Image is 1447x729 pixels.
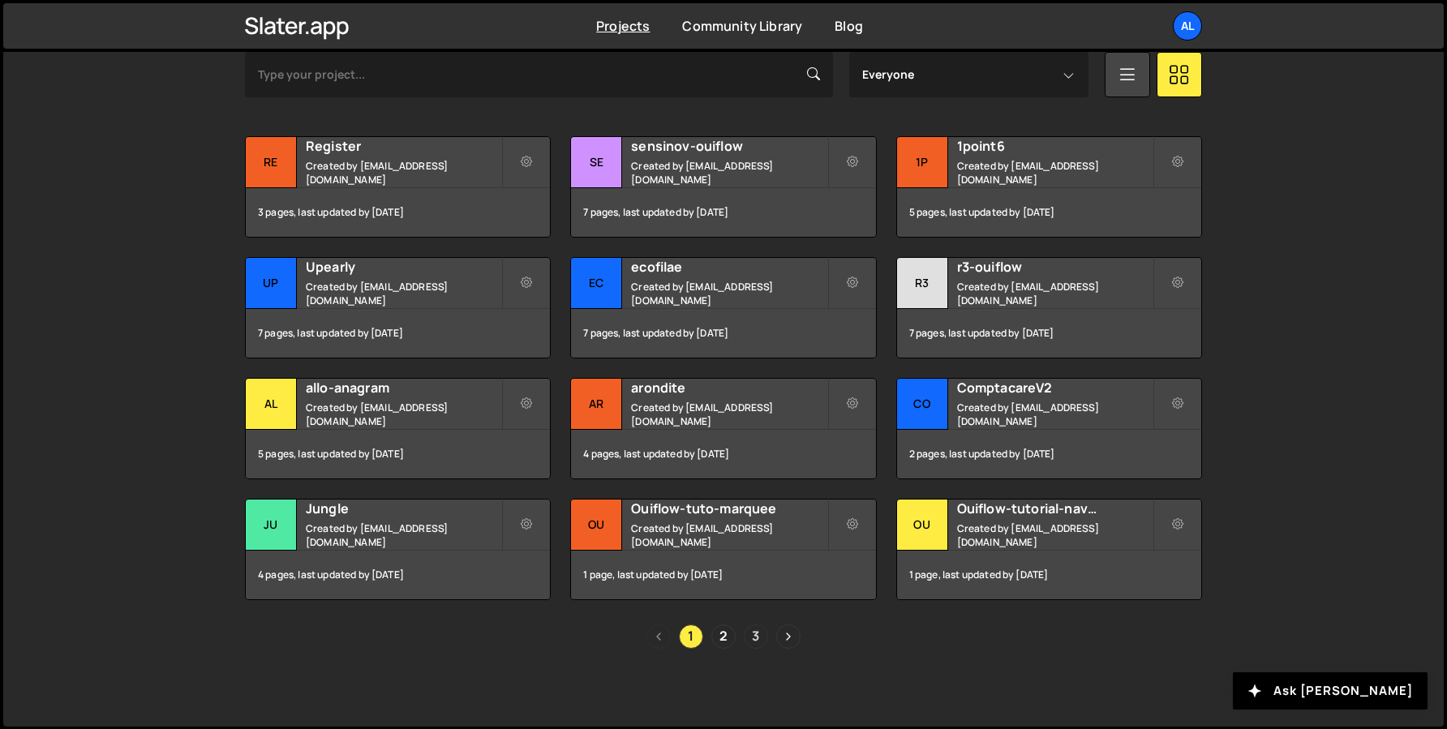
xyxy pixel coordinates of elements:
[897,258,948,309] div: r3
[957,258,1153,276] h2: r3-ouiflow
[897,188,1201,237] div: 5 pages, last updated by [DATE]
[245,624,1202,649] div: Pagination
[306,379,501,397] h2: allo-anagram
[246,258,297,309] div: Up
[957,379,1153,397] h2: ComptacareV2
[631,280,827,307] small: Created by [EMAIL_ADDRESS][DOMAIN_NAME]
[596,17,650,35] a: Projects
[631,258,827,276] h2: ecofilae
[570,378,876,479] a: ar arondite Created by [EMAIL_ADDRESS][DOMAIN_NAME] 4 pages, last updated by [DATE]
[682,17,802,35] a: Community Library
[896,378,1202,479] a: Co ComptacareV2 Created by [EMAIL_ADDRESS][DOMAIN_NAME] 2 pages, last updated by [DATE]
[246,430,550,478] div: 5 pages, last updated by [DATE]
[571,551,875,599] div: 1 page, last updated by [DATE]
[1173,11,1202,41] a: Al
[711,624,736,649] a: Page 2
[570,136,876,238] a: se sensinov-ouiflow Created by [EMAIL_ADDRESS][DOMAIN_NAME] 7 pages, last updated by [DATE]
[246,551,550,599] div: 4 pages, last updated by [DATE]
[571,430,875,478] div: 4 pages, last updated by [DATE]
[896,257,1202,358] a: r3 r3-ouiflow Created by [EMAIL_ADDRESS][DOMAIN_NAME] 7 pages, last updated by [DATE]
[245,378,551,479] a: al allo-anagram Created by [EMAIL_ADDRESS][DOMAIN_NAME] 5 pages, last updated by [DATE]
[957,521,1153,549] small: Created by [EMAIL_ADDRESS][DOMAIN_NAME]
[631,379,827,397] h2: arondite
[957,401,1153,428] small: Created by [EMAIL_ADDRESS][DOMAIN_NAME]
[306,159,501,187] small: Created by [EMAIL_ADDRESS][DOMAIN_NAME]
[1233,672,1428,710] button: Ask [PERSON_NAME]
[306,521,501,549] small: Created by [EMAIL_ADDRESS][DOMAIN_NAME]
[571,258,622,309] div: ec
[246,500,297,551] div: Ju
[897,430,1201,478] div: 2 pages, last updated by [DATE]
[306,280,501,307] small: Created by [EMAIL_ADDRESS][DOMAIN_NAME]
[571,137,622,188] div: se
[306,500,501,517] h2: Jungle
[306,258,501,276] h2: Upearly
[245,136,551,238] a: Re Register Created by [EMAIL_ADDRESS][DOMAIN_NAME] 3 pages, last updated by [DATE]
[897,137,948,188] div: 1p
[245,257,551,358] a: Up Upearly Created by [EMAIL_ADDRESS][DOMAIN_NAME] 7 pages, last updated by [DATE]
[571,309,875,358] div: 7 pages, last updated by [DATE]
[570,499,876,600] a: Ou Ouiflow-tuto-marquee Created by [EMAIL_ADDRESS][DOMAIN_NAME] 1 page, last updated by [DATE]
[631,401,827,428] small: Created by [EMAIL_ADDRESS][DOMAIN_NAME]
[570,257,876,358] a: ec ecofilae Created by [EMAIL_ADDRESS][DOMAIN_NAME] 7 pages, last updated by [DATE]
[776,624,801,649] a: Next page
[897,551,1201,599] div: 1 page, last updated by [DATE]
[957,159,1153,187] small: Created by [EMAIL_ADDRESS][DOMAIN_NAME]
[631,500,827,517] h2: Ouiflow-tuto-marquee
[957,280,1153,307] small: Created by [EMAIL_ADDRESS][DOMAIN_NAME]
[246,309,550,358] div: 7 pages, last updated by [DATE]
[631,521,827,549] small: Created by [EMAIL_ADDRESS][DOMAIN_NAME]
[246,137,297,188] div: Re
[306,137,501,155] h2: Register
[246,188,550,237] div: 3 pages, last updated by [DATE]
[957,137,1153,155] h2: 1point6
[896,499,1202,600] a: Ou Ouiflow-tutorial-navbar-theme Created by [EMAIL_ADDRESS][DOMAIN_NAME] 1 page, last updated by ...
[957,500,1153,517] h2: Ouiflow-tutorial-navbar-theme
[571,188,875,237] div: 7 pages, last updated by [DATE]
[245,499,551,600] a: Ju Jungle Created by [EMAIL_ADDRESS][DOMAIN_NAME] 4 pages, last updated by [DATE]
[897,500,948,551] div: Ou
[631,137,827,155] h2: sensinov-ouiflow
[835,17,863,35] a: Blog
[571,500,622,551] div: Ou
[897,379,948,430] div: Co
[897,309,1201,358] div: 7 pages, last updated by [DATE]
[306,401,501,428] small: Created by [EMAIL_ADDRESS][DOMAIN_NAME]
[896,136,1202,238] a: 1p 1point6 Created by [EMAIL_ADDRESS][DOMAIN_NAME] 5 pages, last updated by [DATE]
[571,379,622,430] div: ar
[246,379,297,430] div: al
[245,52,833,97] input: Type your project...
[631,159,827,187] small: Created by [EMAIL_ADDRESS][DOMAIN_NAME]
[744,624,768,649] a: Page 3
